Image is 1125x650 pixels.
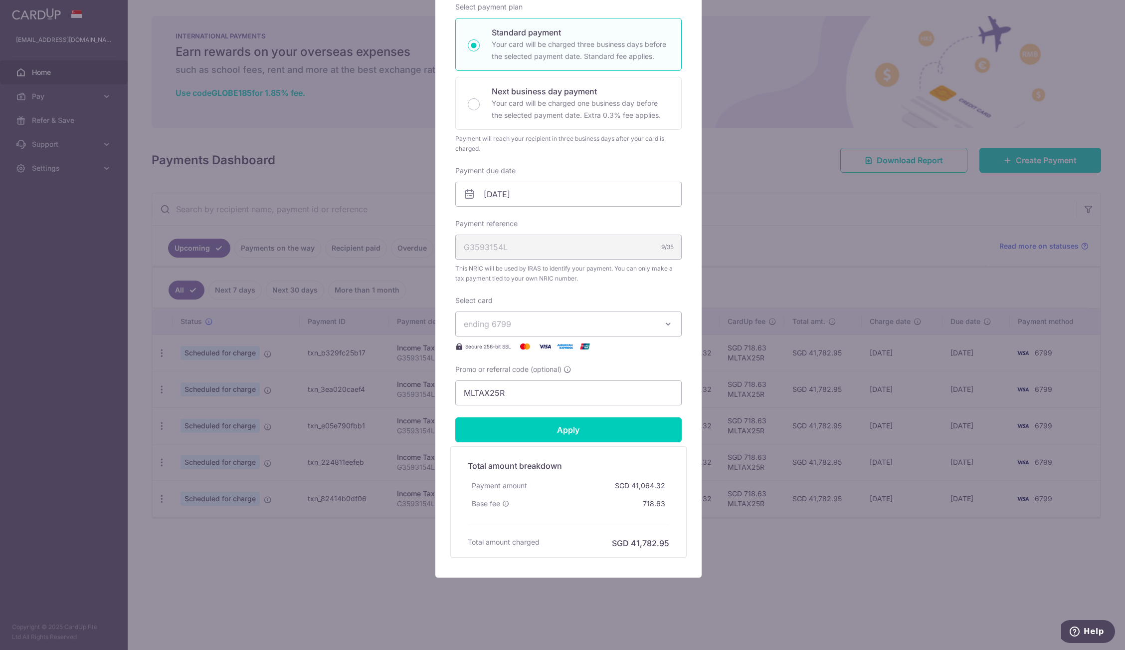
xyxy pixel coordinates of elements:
[455,364,562,374] span: Promo or referral code (optional)
[1061,620,1115,645] iframe: Opens a widget where you can find more information
[455,417,682,442] input: Apply
[468,537,540,547] h6: Total amount charged
[455,296,493,306] label: Select card
[465,342,511,350] span: Secure 256-bit SSL
[535,340,555,352] img: Visa
[492,38,669,62] p: Your card will be charged three business days before the selected payment date. Standard fee appl...
[575,340,595,352] img: UnionPay
[455,134,682,154] div: Payment will reach your recipient in three business days after your card is charged.
[468,460,669,472] h5: Total amount breakdown
[455,264,682,284] span: This NRIC will be used by IRAS to identify your payment. You can only make a tax payment tied to ...
[492,85,669,97] p: Next business day payment
[455,182,682,207] input: DD / MM / YYYY
[639,495,669,513] div: 718.63
[555,340,575,352] img: American Express
[455,2,523,12] label: Select payment plan
[661,242,674,252] div: 9/35
[455,312,682,336] button: ending 6799
[611,477,669,495] div: SGD 41,064.32
[455,166,516,176] label: Payment due date
[464,319,511,329] span: ending 6799
[492,26,669,38] p: Standard payment
[468,477,531,495] div: Payment amount
[455,219,518,229] label: Payment reference
[472,499,500,509] span: Base fee
[515,340,535,352] img: Mastercard
[612,537,669,549] h6: SGD 41,782.95
[492,97,669,121] p: Your card will be charged one business day before the selected payment date. Extra 0.3% fee applies.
